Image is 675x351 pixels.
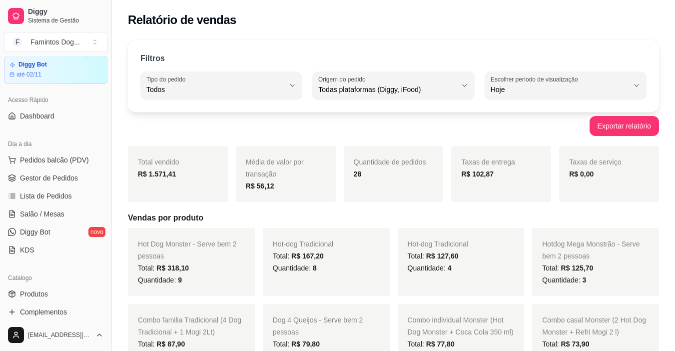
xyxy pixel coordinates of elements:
span: R$ 73,90 [561,340,590,348]
span: Gestor de Pedidos [20,173,78,183]
span: Combo casal Monster (2 Hot Dog Monster + Refri Mogi 2 l) [542,316,646,336]
span: 4 [448,264,452,272]
span: Hot-dog Tradicional [273,240,333,248]
div: Famintos Dog ... [30,37,80,47]
span: Complementos [20,307,67,317]
span: Salão / Mesas [20,209,64,219]
span: Combo individual Monster (Hot Dog Monster + Coca Cola 350 ml) [408,316,514,336]
span: Diggy Bot [20,227,50,237]
span: R$ 87,90 [156,340,185,348]
span: Quantidade: [408,264,452,272]
span: Total: [408,340,455,348]
p: Filtros [140,52,165,64]
strong: R$ 0,00 [569,170,594,178]
span: Total: [408,252,459,260]
span: 9 [178,276,182,284]
span: R$ 127,60 [426,252,459,260]
span: [EMAIL_ADDRESS][DOMAIN_NAME] [28,331,91,339]
span: Quantidade: [542,276,586,284]
strong: R$ 1.571,41 [138,170,176,178]
a: DiggySistema de Gestão [4,4,107,28]
button: Origem do pedidoTodas plataformas (Diggy, iFood) [312,71,474,99]
span: Total: [138,340,185,348]
h2: Relatório de vendas [128,12,236,28]
a: Diggy Botnovo [4,224,107,240]
span: KDS [20,245,34,255]
div: Acesso Rápido [4,92,107,108]
span: Total vendido [138,158,179,166]
span: 3 [582,276,586,284]
strong: R$ 56,12 [246,182,274,190]
span: Pedidos balcão (PDV) [20,155,89,165]
span: Total: [273,340,320,348]
button: Escolher período de visualizaçãoHoje [485,71,647,99]
a: Lista de Pedidos [4,188,107,204]
span: Produtos [20,289,48,299]
span: F [12,37,22,47]
label: Tipo do pedido [146,75,189,83]
span: Sistema de Gestão [28,16,103,24]
span: Hot-dog Tradicional [408,240,468,248]
button: Select a team [4,32,107,52]
button: [EMAIL_ADDRESS][DOMAIN_NAME] [4,323,107,347]
span: Quantidade de pedidos [354,158,426,166]
button: Tipo do pedidoTodos [140,71,302,99]
a: Complementos [4,304,107,320]
span: Taxas de serviço [569,158,621,166]
span: R$ 125,70 [561,264,594,272]
a: Salão / Mesas [4,206,107,222]
h5: Vendas por produto [128,212,659,224]
span: Taxas de entrega [461,158,515,166]
span: Hoje [491,84,629,94]
label: Origem do pedido [318,75,369,83]
span: R$ 79,80 [291,340,320,348]
span: Hot Dog Monster - Serve bem 2 pessoas [138,240,237,260]
article: até 02/11 [16,70,41,78]
a: KDS [4,242,107,258]
span: Total: [542,264,593,272]
span: Total: [138,264,189,272]
span: Total: [542,340,589,348]
span: Diggy [28,7,103,16]
strong: 28 [354,170,362,178]
span: Dashboard [20,111,54,121]
span: Combo familia Tradicional (4 Dog Tradicional + 1 Mogi 2Lt) [138,316,241,336]
a: Produtos [4,286,107,302]
span: R$ 318,10 [156,264,189,272]
a: Gestor de Pedidos [4,170,107,186]
button: Pedidos balcão (PDV) [4,152,107,168]
span: Total: [273,252,324,260]
a: Diggy Botaté 02/11 [4,55,107,84]
span: Lista de Pedidos [20,191,72,201]
strong: R$ 102,87 [461,170,494,178]
article: Diggy Bot [18,61,47,68]
span: Média de valor por transação [246,158,304,178]
span: 8 [313,264,317,272]
span: R$ 77,80 [426,340,455,348]
span: Dog 4 Queijos - Serve bem 2 pessoas [273,316,363,336]
button: Exportar relatório [590,116,659,136]
span: R$ 167,20 [291,252,324,260]
span: Quantidade: [273,264,317,272]
span: Todos [146,84,284,94]
label: Escolher período de visualização [491,75,581,83]
div: Catálogo [4,270,107,286]
div: Dia a dia [4,136,107,152]
span: Todas plataformas (Diggy, iFood) [318,84,456,94]
span: Hotdog Mega Monstrão - Serve bem 2 pessoas [542,240,640,260]
a: Dashboard [4,108,107,124]
span: Quantidade: [138,276,182,284]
